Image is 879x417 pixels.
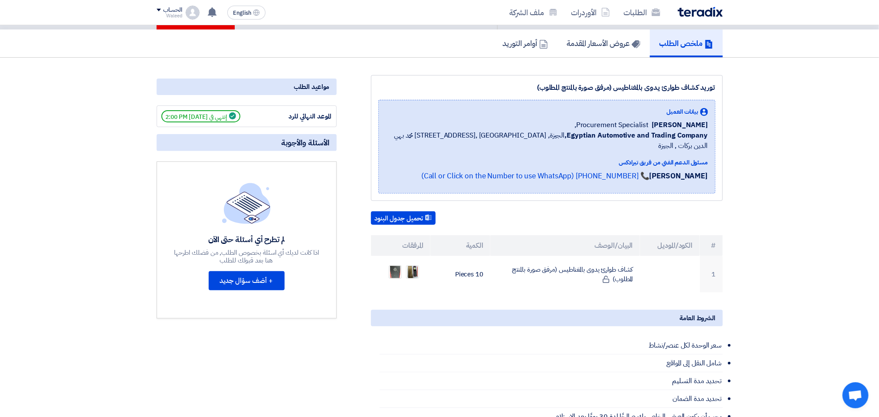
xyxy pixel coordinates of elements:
div: لم تطرح أي أسئلة حتى الآن [173,234,320,244]
span: الجيزة, [GEOGRAPHIC_DATA] ,[STREET_ADDRESS] محمد بهي الدين بركات , الجيزة [386,130,708,151]
li: شامل النقل إلى المواقع [380,355,723,372]
div: اذا كانت لديك أي اسئلة بخصوص الطلب, من فضلك اطرحها هنا بعد قبولك للطلب [173,249,320,264]
li: تحديد مدة التسليم [380,372,723,390]
span: بيانات العميل [667,107,699,116]
a: عروض الأسعار المقدمة [558,30,650,57]
td: كشاف طوارئ يدوى بالمغناطيس (مرفق صورة بالمنتج المطلوب) [490,256,640,292]
a: الأوردرات [564,2,617,23]
li: سعر الوحدة لكل عنصر/نشاط [380,337,723,355]
div: الموعد النهائي للرد [267,112,332,121]
strong: [PERSON_NAME] [649,171,708,181]
img: empty_state_list.svg [222,183,271,223]
a: الطلبات [617,2,667,23]
button: English [227,6,266,20]
img: profile_test.png [186,6,200,20]
img: __1756382340183.jpg [389,262,401,282]
span: الأسئلة والأجوبة [282,138,330,148]
h5: ملخص الطلب [659,38,713,48]
td: 1 [700,256,723,292]
div: مسئول الدعم الفني من فريق تيرادكس [386,158,708,167]
th: # [700,235,723,256]
div: الحساب [164,7,182,14]
li: تحديد مدة الضمان [380,390,723,408]
div: توريد كشاف طوارئ يدوى بالمغناطيس (مرفق صورة بالمنتج المطلوب) [378,82,715,93]
span: English [233,10,251,16]
div: Waleed [157,13,182,18]
b: Egyptian Automotive and Trading Company, [564,130,708,141]
img: __1756382332757.jpg [407,264,419,280]
th: الكود/الموديل [640,235,700,256]
h5: أوامر التوريد [503,38,548,48]
span: إنتهي في [DATE] 2:00 PM [161,110,240,122]
a: Open chat [843,382,869,408]
th: البيان/الوصف [490,235,640,256]
a: 📞 [PHONE_NUMBER] (Call or Click on the Number to use WhatsApp) [421,171,649,181]
div: مواعيد الطلب [157,79,337,95]
a: أوامر التوريد [493,30,558,57]
a: ملف الشركة [503,2,564,23]
span: [PERSON_NAME] [652,120,708,130]
button: + أضف سؤال جديد [209,271,285,290]
button: تحميل جدول البنود [371,211,436,225]
td: 10 Pieces [430,256,490,292]
h5: عروض الأسعار المقدمة [567,38,640,48]
th: الكمية [430,235,490,256]
a: ملخص الطلب [650,30,723,57]
span: الشروط العامة [680,313,716,323]
img: Teradix logo [678,7,723,17]
th: المرفقات [371,235,431,256]
span: Procurement Specialist, [574,120,649,130]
